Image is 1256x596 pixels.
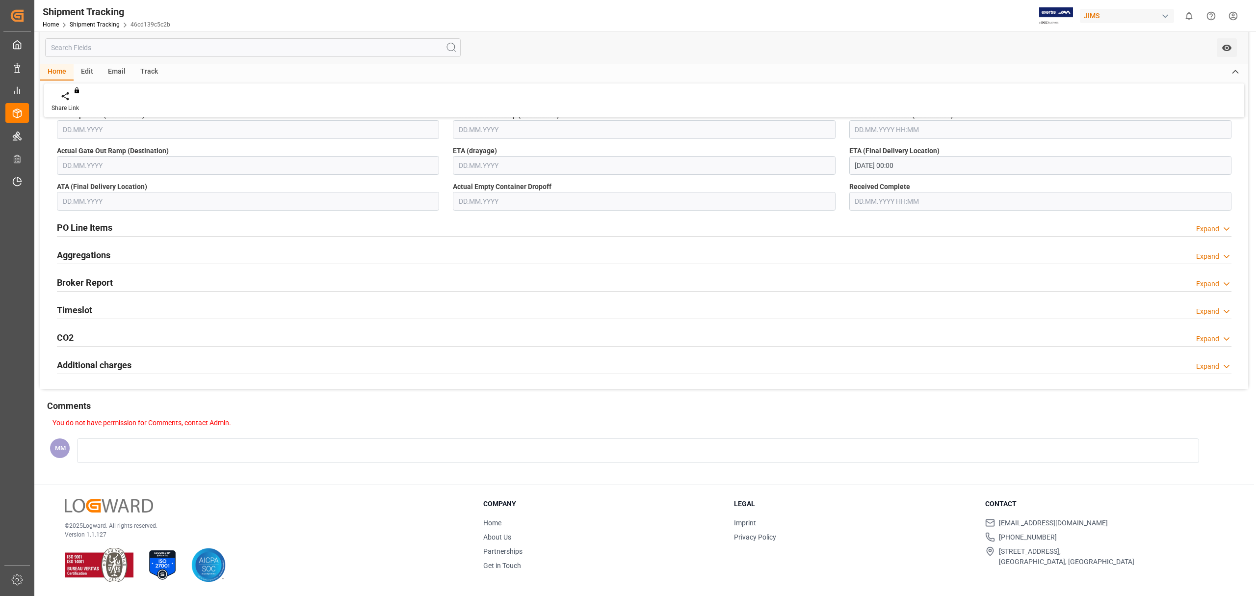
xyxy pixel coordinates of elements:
[57,192,439,211] input: DD.MM.YYYY
[57,146,169,156] span: Actual Gate Out Ramp (Destination)
[57,276,113,289] h2: Broker Report
[1178,5,1200,27] button: show 0 new notifications
[985,499,1224,509] h3: Contact
[57,221,112,234] h2: PO Line Items
[1200,5,1222,27] button: Help Center
[43,4,170,19] div: Shipment Tracking
[1196,334,1219,344] div: Expand
[74,64,101,81] div: Edit
[1196,306,1219,317] div: Expand
[40,64,74,81] div: Home
[734,533,776,541] a: Privacy Policy
[849,182,910,192] span: Received Complete
[57,120,439,139] input: DD.MM.YYYY
[1196,224,1219,234] div: Expand
[849,156,1231,175] input: DD.MM.YYYY HH:MM
[65,521,459,530] p: © 2025 Logward. All rights reserved.
[734,499,972,509] h3: Legal
[1039,7,1073,25] img: Exertis%20JAM%20-%20Email%20Logo.jpg_1722504956.jpg
[999,532,1057,542] span: [PHONE_NUMBER]
[453,120,835,139] input: DD.MM.YYYY
[1080,9,1174,23] div: JIMS
[65,548,133,582] img: ISO 9001 & ISO 14001 Certification
[849,192,1231,211] input: DD.MM.YYYY HH:MM
[1196,279,1219,289] div: Expand
[43,21,59,28] a: Home
[734,519,756,527] a: Imprint
[57,182,147,192] span: ATA (Final Delivery Location)
[52,418,1233,428] p: You do not have permission for Comments, contact Admin.
[849,146,940,156] span: ETA (Final Delivery Location)
[65,530,459,539] p: Version 1.1.127
[191,548,226,582] img: AICPA SOC
[57,303,92,317] h2: Timeslot
[483,547,523,555] a: Partnerships
[483,533,511,541] a: About Us
[145,548,180,582] img: ISO 27001 Certification
[57,331,74,344] h2: CO2
[483,519,501,527] a: Home
[453,156,835,175] input: DD.MM.YYYY
[65,499,153,513] img: Logward Logo
[483,499,722,509] h3: Company
[453,182,551,192] span: Actual Empty Container Dropoff
[1217,38,1237,57] button: open menu
[453,146,497,156] span: ETA (drayage)
[133,64,165,81] div: Track
[1080,6,1178,25] button: JIMS
[57,358,131,372] h2: Additional charges
[1196,251,1219,262] div: Expand
[57,156,439,175] input: DD.MM.YYYY
[453,192,835,211] input: DD.MM.YYYY
[849,120,1231,139] input: DD.MM.YYYY HH:MM
[101,64,133,81] div: Email
[1196,361,1219,372] div: Expand
[999,546,1134,567] span: [STREET_ADDRESS], [GEOGRAPHIC_DATA], [GEOGRAPHIC_DATA]
[45,38,461,57] input: Search Fields
[57,248,110,262] h2: Aggregations
[483,562,521,569] a: Get in Touch
[47,399,91,412] h2: Comments
[70,21,120,28] a: Shipment Tracking
[999,518,1108,528] span: [EMAIL_ADDRESS][DOMAIN_NAME]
